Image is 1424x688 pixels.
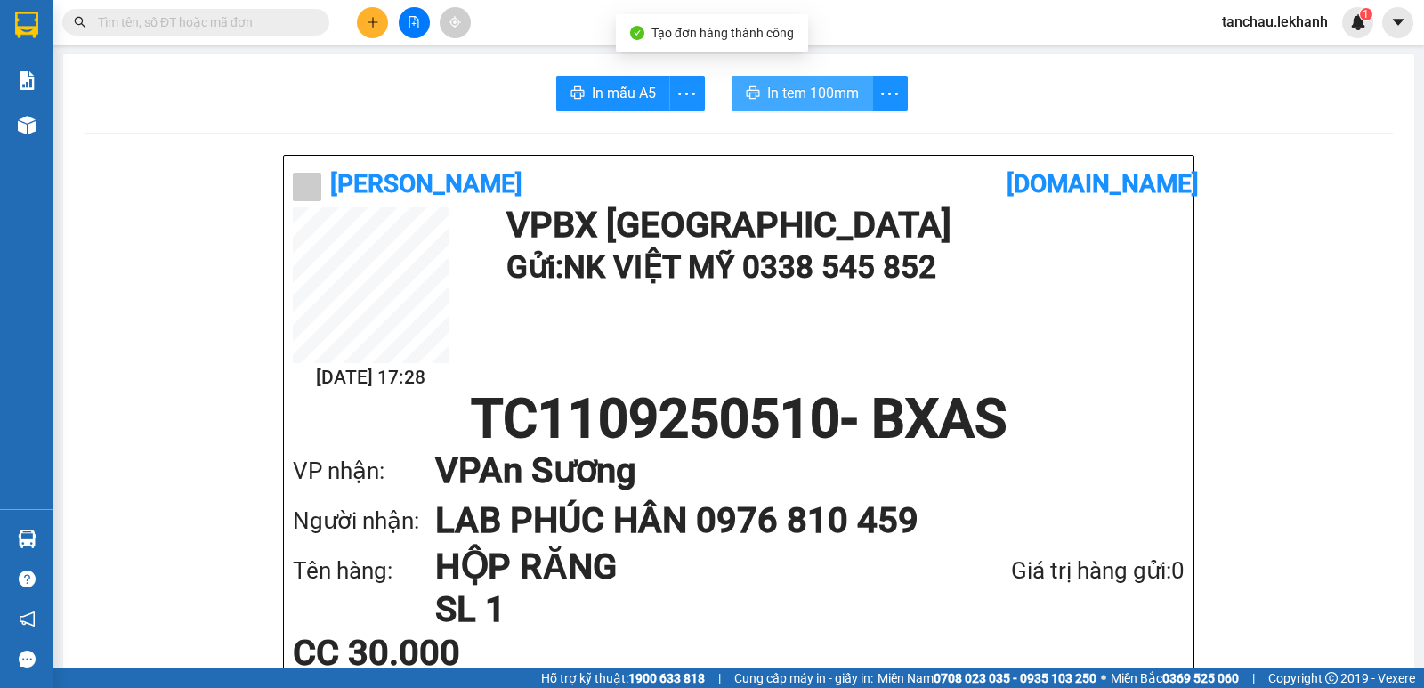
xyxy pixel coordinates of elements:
[435,546,917,588] h1: HỘP RĂNG
[878,668,1096,688] span: Miền Nam
[74,16,86,28] span: search
[293,553,435,589] div: Tên hàng:
[651,26,794,40] span: Tạo đơn hàng thành công
[18,116,36,134] img: warehouse-icon
[670,83,704,105] span: more
[440,7,471,38] button: aim
[1363,8,1369,20] span: 1
[628,671,705,685] strong: 1900 633 818
[293,363,449,393] h2: [DATE] 17:28
[399,7,430,38] button: file-add
[746,85,760,102] span: printer
[18,530,36,548] img: warehouse-icon
[592,82,656,104] span: In mẫu A5
[718,668,721,688] span: |
[408,16,420,28] span: file-add
[19,571,36,587] span: question-circle
[732,76,873,111] button: printerIn tem 100mm
[506,207,1176,243] h1: VP BX [GEOGRAPHIC_DATA]
[18,71,36,90] img: solution-icon
[1360,8,1372,20] sup: 1
[767,82,859,104] span: In tem 100mm
[19,611,36,627] span: notification
[435,496,1149,546] h1: LAB PHÚC HÂN 0976 810 459
[19,651,36,668] span: message
[1390,14,1406,30] span: caret-down
[1101,675,1106,682] span: ⚪️
[15,12,38,38] img: logo-vxr
[435,446,1149,496] h1: VP An Sương
[293,635,587,671] div: CC 30.000
[669,76,705,111] button: more
[1208,11,1342,33] span: tanchau.lekhanh
[357,7,388,38] button: plus
[917,553,1185,589] div: Giá trị hàng gửi: 0
[435,588,917,631] h1: SL 1
[541,668,705,688] span: Hỗ trợ kỹ thuật:
[872,76,908,111] button: more
[367,16,379,28] span: plus
[1162,671,1239,685] strong: 0369 525 060
[734,668,873,688] span: Cung cấp máy in - giấy in:
[1007,169,1199,198] b: [DOMAIN_NAME]
[1325,672,1338,684] span: copyright
[506,243,1176,292] h1: Gửi: NK VIỆT MỸ 0338 545 852
[293,393,1185,446] h1: TC1109250510 - BXAS
[293,503,435,539] div: Người nhận:
[873,83,907,105] span: more
[449,16,461,28] span: aim
[934,671,1096,685] strong: 0708 023 035 - 0935 103 250
[293,453,435,490] div: VP nhận:
[1350,14,1366,30] img: icon-new-feature
[1252,668,1255,688] span: |
[570,85,585,102] span: printer
[630,26,644,40] span: check-circle
[1382,7,1413,38] button: caret-down
[1111,668,1239,688] span: Miền Bắc
[556,76,670,111] button: printerIn mẫu A5
[330,169,522,198] b: [PERSON_NAME]
[98,12,308,32] input: Tìm tên, số ĐT hoặc mã đơn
